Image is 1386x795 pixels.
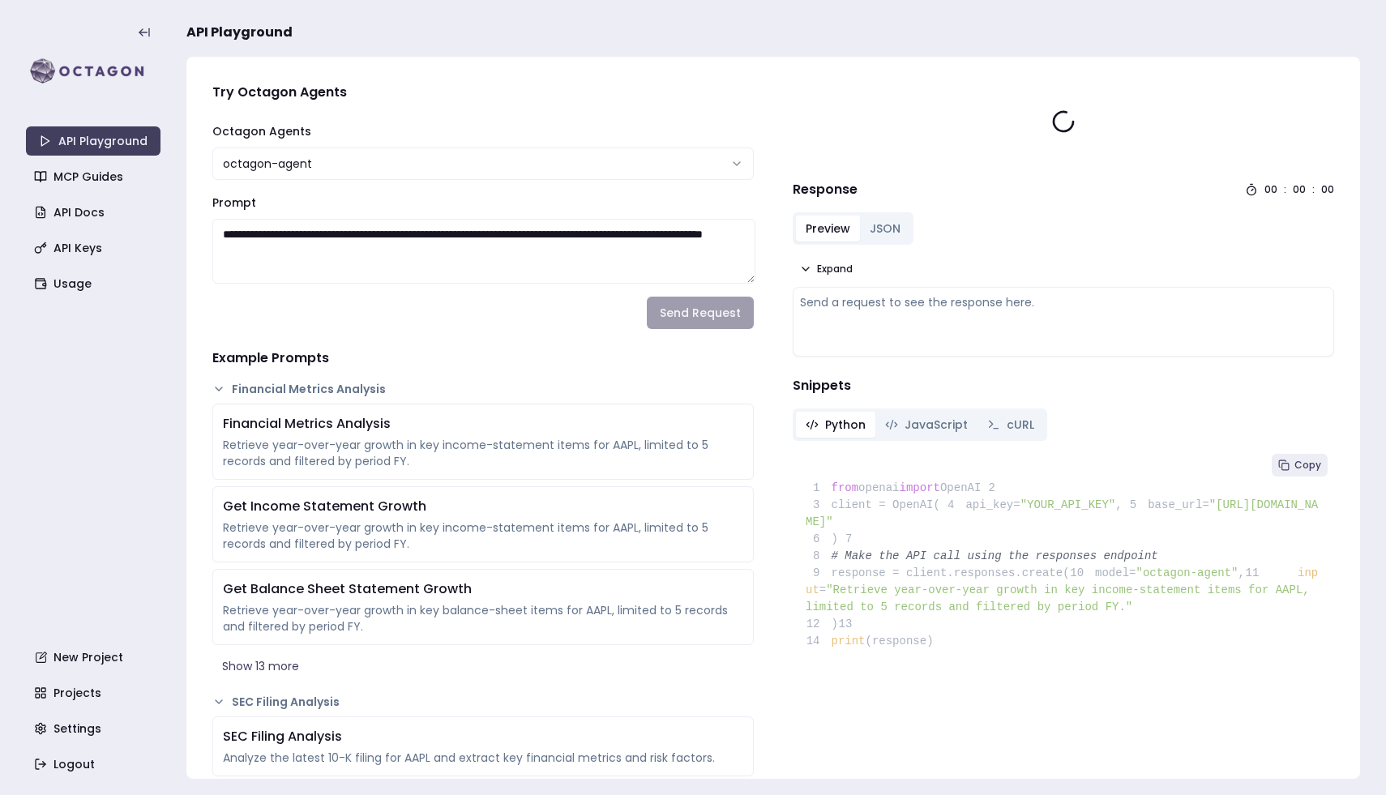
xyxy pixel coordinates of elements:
div: 00 [1264,183,1277,196]
a: Projects [28,678,162,707]
span: "octagon-agent" [1136,566,1238,579]
button: Preview [796,216,860,241]
span: 7 [838,531,864,548]
span: print [832,635,866,648]
a: Usage [28,269,162,298]
span: = [819,583,826,596]
span: "Retrieve year-over-year growth in key income-statement items for AAPL, limited to 5 records and ... [806,583,1316,613]
span: "YOUR_API_KEY" [1020,498,1116,511]
span: import [900,481,940,494]
div: SEC Filing Analysis [223,727,743,746]
span: from [832,481,859,494]
span: response = client.responses.create( [806,566,1070,579]
span: ) [806,532,838,545]
label: Prompt [212,194,256,211]
span: 8 [806,548,832,565]
span: JavaScript [905,417,968,433]
label: Octagon Agents [212,123,311,139]
span: OpenAI [940,481,981,494]
div: Retrieve year-over-year growth in key income-statement items for AAPL, limited to 5 records and f... [223,437,743,469]
div: Get Income Statement Growth [223,497,743,516]
span: cURL [1007,417,1034,433]
a: API Playground [26,126,160,156]
span: , [1238,566,1245,579]
a: New Project [28,643,162,672]
button: SEC Filing Analysis [212,694,754,710]
span: Copy [1294,459,1321,472]
a: Settings [28,714,162,743]
div: : [1284,183,1286,196]
span: 4 [940,497,966,514]
div: Retrieve year-over-year growth in key balance-sheet items for AAPL, limited to 5 records and filt... [223,602,743,635]
span: API Playground [186,23,293,42]
div: 00 [1293,183,1306,196]
span: 2 [981,480,1007,497]
span: Expand [817,263,853,276]
div: Analyze the latest 10-K filing for AAPL and extract key financial metrics and risk factors. [223,750,743,766]
div: Retrieve year-over-year growth in key income-statement items for AAPL, limited to 5 records and f... [223,519,743,552]
span: , [1115,498,1122,511]
span: 3 [806,497,832,514]
span: 9 [806,565,832,582]
div: Financial Metrics Analysis [223,414,743,434]
span: (response) [866,635,934,648]
a: Logout [28,750,162,779]
span: base_url= [1148,498,1209,511]
h4: Try Octagon Agents [212,83,754,102]
h4: Example Prompts [212,348,754,368]
div: 00 [1321,183,1334,196]
h4: Snippets [793,376,1334,395]
span: 14 [806,633,832,650]
span: 13 [838,616,864,633]
span: 5 [1123,497,1149,514]
button: Expand [793,258,859,280]
div: : [1312,183,1315,196]
button: Financial Metrics Analysis [212,381,754,397]
span: # Make the API call using the responses endpoint [832,549,1158,562]
span: openai [858,481,899,494]
button: Copy [1272,454,1328,477]
button: Show 13 more [212,652,754,681]
span: 6 [806,531,832,548]
span: ) [806,618,838,630]
h4: Response [793,180,858,199]
span: 12 [806,616,832,633]
button: JSON [860,216,910,241]
span: client = OpenAI( [806,498,940,511]
span: 1 [806,480,832,497]
span: model= [1095,566,1136,579]
span: Python [825,417,866,433]
a: API Docs [28,198,162,227]
a: MCP Guides [28,162,162,191]
div: Get Balance Sheet Statement Growth [223,579,743,599]
span: 11 [1245,565,1271,582]
div: Send a request to see the response here. [800,294,1327,310]
span: api_key= [965,498,1020,511]
img: logo-rect-yK7x_WSZ.svg [26,55,160,88]
span: 10 [1070,565,1096,582]
a: API Keys [28,233,162,263]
